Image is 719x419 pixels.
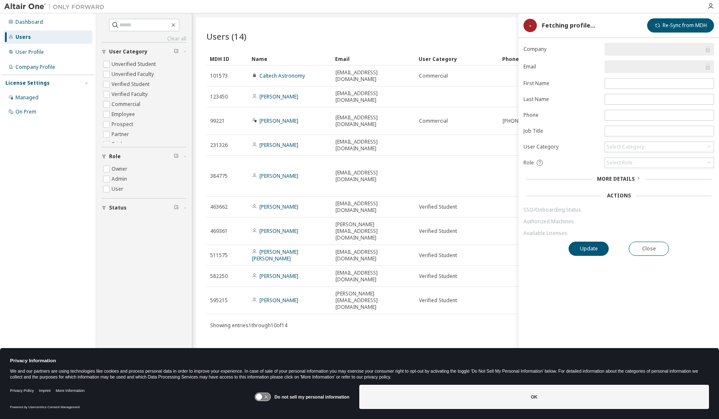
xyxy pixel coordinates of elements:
[523,218,714,225] a: Authorized Machines
[523,207,714,213] a: SSO/Onboarding Status
[605,142,714,152] div: Select Category
[109,153,121,160] span: Role
[419,204,457,210] span: Verified Student
[523,144,600,150] label: User Category
[252,52,328,66] div: Name
[419,73,448,79] span: Commercial
[523,159,534,166] span: Role
[259,172,298,179] a: [PERSON_NAME]
[335,114,412,128] span: [EMAIL_ADDRESS][DOMAIN_NAME]
[647,18,714,33] button: Re-Sync from MDH
[109,48,147,55] span: User Category
[174,204,179,211] span: Clear filter
[259,72,305,79] a: Caltech Astronomy
[523,80,600,87] label: First Name
[523,19,537,32] div: -
[542,22,595,29] div: Fetching profile...
[335,139,412,152] span: [EMAIL_ADDRESS][DOMAIN_NAME]
[112,129,131,139] label: Partner
[607,159,633,166] div: Select Role
[210,142,228,149] span: 231326
[259,297,298,304] a: [PERSON_NAME]
[252,248,298,262] a: [PERSON_NAME] [PERSON_NAME]
[102,43,186,61] button: User Category
[335,249,412,262] span: [EMAIL_ADDRESS][DOMAIN_NAME]
[419,297,457,304] span: Verified Student
[210,228,228,235] span: 469361
[419,228,457,235] span: Verified Student
[112,69,155,79] label: Unverified Faculty
[259,273,298,280] a: [PERSON_NAME]
[206,30,246,42] span: Users (14)
[112,139,124,149] label: Trial
[523,96,600,103] label: Last Name
[210,73,228,79] span: 101573
[523,128,600,134] label: Job Title
[210,252,228,259] span: 511575
[259,93,298,100] a: [PERSON_NAME]
[112,164,129,174] label: Owner
[335,52,412,66] div: Email
[4,3,109,11] img: Altair One
[259,141,298,149] a: [PERSON_NAME]
[102,199,186,217] button: Status
[15,94,38,101] div: Managed
[335,290,412,310] span: [PERSON_NAME][EMAIL_ADDRESS][DOMAIN_NAME]
[112,119,135,129] label: Prospect
[15,109,36,115] div: On Prem
[15,49,44,56] div: User Profile
[607,144,644,150] div: Select Category
[109,204,127,211] span: Status
[607,192,631,199] div: Actions
[210,322,287,329] span: Showing entries 1 through 10 of 14
[210,273,228,280] span: 582250
[419,118,448,124] span: Commercial
[259,203,298,210] a: [PERSON_NAME]
[502,52,571,66] div: Phone
[523,46,600,53] label: Company
[419,273,457,280] span: Verified Student
[112,109,137,119] label: Employee
[210,52,245,66] div: MDH ID
[259,117,298,124] a: [PERSON_NAME]
[112,174,129,184] label: Admin
[419,52,495,66] div: User Category
[605,158,714,168] div: Select Role
[210,297,228,304] span: 595215
[523,63,600,70] label: Email
[335,221,412,241] span: [PERSON_NAME][EMAIL_ADDRESS][DOMAIN_NAME]
[112,99,142,109] label: Commercial
[335,200,412,214] span: [EMAIL_ADDRESS][DOMAIN_NAME]
[335,169,412,183] span: [EMAIL_ADDRESS][DOMAIN_NAME]
[523,230,714,237] a: Available Licenses
[335,69,412,83] span: [EMAIL_ADDRESS][DOMAIN_NAME]
[629,242,669,256] button: Close
[102,35,186,42] a: Clear all
[569,242,609,256] button: Update
[597,175,635,182] span: More Details
[210,118,225,124] span: 99221
[174,48,179,55] span: Clear filter
[523,112,600,119] label: Phone
[112,184,125,194] label: User
[112,89,149,99] label: Verified Faculty
[210,93,228,100] span: 123450
[259,227,298,235] a: [PERSON_NAME]
[210,173,228,179] span: 384775
[15,19,43,25] div: Dashboard
[335,90,412,103] span: [EMAIL_ADDRESS][DOMAIN_NAME]
[5,80,50,86] div: License Settings
[503,118,546,124] span: [PHONE_NUMBER]
[419,252,457,259] span: Verified Student
[15,64,55,71] div: Company Profile
[335,270,412,283] span: [EMAIL_ADDRESS][DOMAIN_NAME]
[112,59,158,69] label: Unverified Student
[102,147,186,166] button: Role
[112,79,151,89] label: Verified Student
[15,34,31,40] div: Users
[210,204,228,210] span: 463662
[174,153,179,160] span: Clear filter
